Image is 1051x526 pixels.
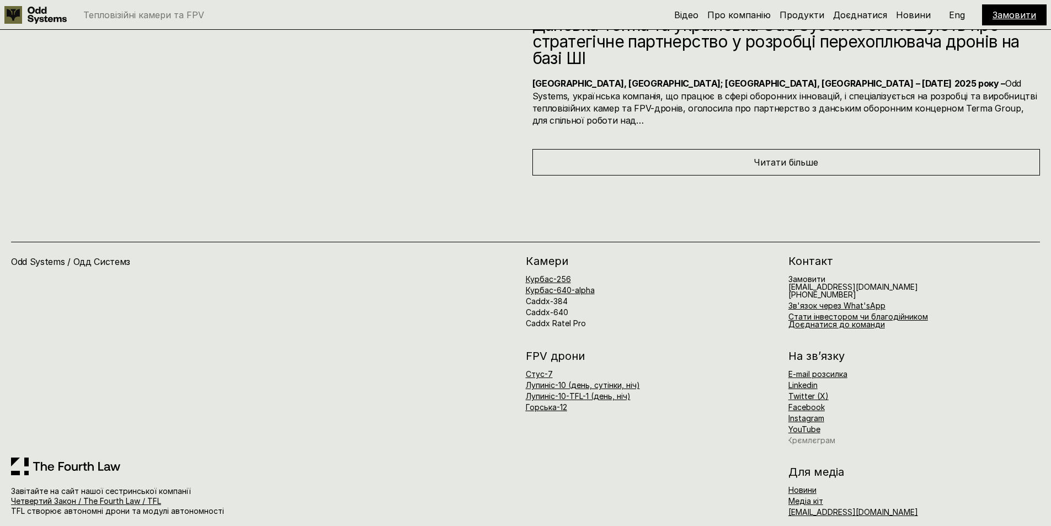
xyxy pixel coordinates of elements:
a: Instagram [788,413,824,423]
a: Caddx-384 [526,296,568,306]
a: Про компанію [707,9,771,20]
a: Стус-7 [526,369,553,379]
h2: Контакт [788,256,1040,267]
p: Eng [949,10,965,19]
p: Завітайте на сайт нашої сестринської компанії TFL створює автономні дрони та модулі автономності [11,486,301,517]
h2: Для медіа [788,466,1040,477]
a: Медіа кіт [788,496,823,506]
strong: 2025 року – [954,78,1005,89]
a: Стати інвестором чи благодійником [788,312,928,321]
a: Горська-12 [526,402,567,412]
strong: [GEOGRAPHIC_DATA], [GEOGRAPHIC_DATA]; [GEOGRAPHIC_DATA], [GEOGRAPHIC_DATA] – [DATE] [532,78,952,89]
a: Доєднатися до команди [788,320,885,329]
a: Caddx Ratel Pro [526,318,586,328]
a: Доєднатися [833,9,887,20]
h2: Данська Terma та українська Odd Systems оголошують про стратегічне партнерство у розробці перехоп... [532,17,1041,66]
span: Читати більше [754,157,818,168]
a: Лупиніс-10-TFL-1 (день, ніч) [526,391,631,401]
a: Крємлєграм [787,435,835,445]
a: Відео [674,9,698,20]
a: Linkedin [788,380,818,390]
h2: На зв’язку [788,350,845,362]
h6: [EMAIL_ADDRESS][DOMAIN_NAME] [788,275,918,299]
h4: Odd Systems, українська компанія, що працює в сфері оборонних інновацій, і спеціалізується на роз... [532,77,1041,127]
a: Замовити [788,274,825,284]
a: Курбас-256 [526,274,571,284]
a: Лупиніс-10 (день, сутінки, ніч) [526,380,640,390]
a: Новини [788,485,817,495]
a: Caddx-640 [526,307,568,317]
a: Twitter (X) [788,391,829,401]
a: Четвертий Закон / The Fourth Law / TFL [11,496,161,506]
a: Зв'язок через What'sApp [788,301,885,310]
a: [EMAIL_ADDRESS][DOMAIN_NAME] [788,507,918,517]
h2: FPV дрони [526,350,777,362]
a: E-mail розсилка [788,369,847,379]
a: Продукти [780,9,824,20]
a: Новини [896,9,931,20]
p: Тепловізійні камери та FPV [83,10,204,19]
span: [PHONE_NUMBER] [788,290,856,299]
h2: Камери [526,256,777,267]
a: Facebook [788,402,825,412]
a: Курбас-640-alpha [526,285,595,295]
a: Замовити [993,9,1036,20]
h4: Odd Systems / Одд Системз [11,256,262,268]
a: YouTube [788,424,820,434]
